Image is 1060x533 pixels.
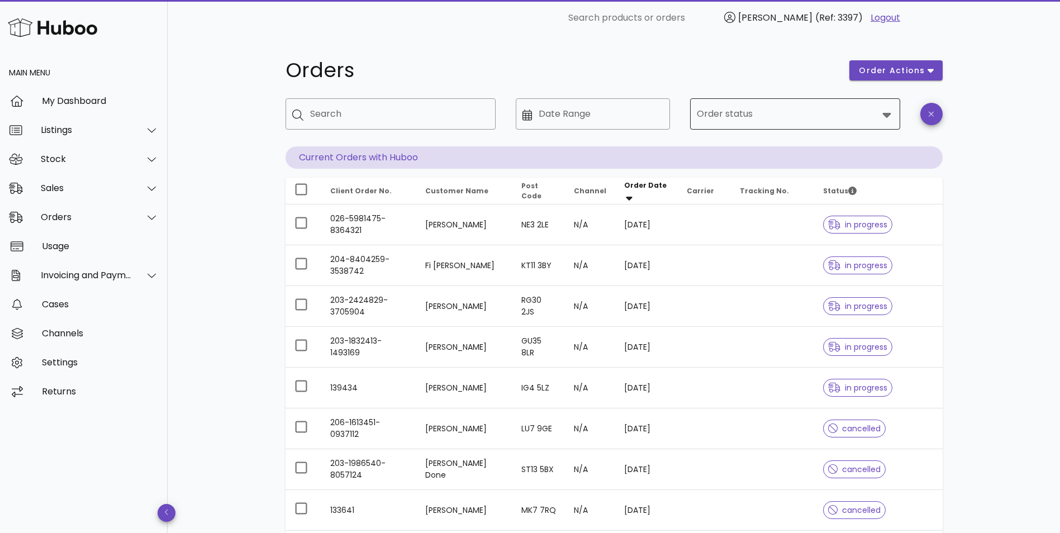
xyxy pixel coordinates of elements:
[615,327,678,368] td: [DATE]
[321,204,417,245] td: 026-5981475-8364321
[823,186,857,196] span: Status
[512,245,565,286] td: KT11 3BY
[565,286,615,327] td: N/A
[321,408,417,449] td: 206-1613451-0937112
[615,286,678,327] td: [DATE]
[512,408,565,449] td: LU7 9GE
[565,368,615,408] td: N/A
[615,490,678,531] td: [DATE]
[416,245,512,286] td: Fi [PERSON_NAME]
[512,178,565,204] th: Post Code
[41,183,132,193] div: Sales
[41,270,132,280] div: Invoicing and Payments
[42,386,159,397] div: Returns
[574,186,606,196] span: Channel
[565,408,615,449] td: N/A
[41,154,132,164] div: Stock
[828,343,887,351] span: in progress
[512,490,565,531] td: MK7 7RQ
[565,204,615,245] td: N/A
[678,178,731,204] th: Carrier
[565,245,615,286] td: N/A
[615,449,678,490] td: [DATE]
[815,11,863,24] span: (Ref: 3397)
[615,368,678,408] td: [DATE]
[687,186,714,196] span: Carrier
[828,465,881,473] span: cancelled
[425,186,488,196] span: Customer Name
[565,449,615,490] td: N/A
[321,178,417,204] th: Client Order No.
[42,328,159,339] div: Channels
[321,245,417,286] td: 204-8404259-3538742
[41,212,132,222] div: Orders
[565,327,615,368] td: N/A
[416,327,512,368] td: [PERSON_NAME]
[814,178,943,204] th: Status
[42,96,159,106] div: My Dashboard
[512,204,565,245] td: NE3 2LE
[41,125,132,135] div: Listings
[731,178,814,204] th: Tracking No.
[828,302,887,310] span: in progress
[416,449,512,490] td: [PERSON_NAME] Done
[416,178,512,204] th: Customer Name
[565,490,615,531] td: N/A
[690,98,900,130] div: Order status
[828,384,887,392] span: in progress
[624,180,667,190] span: Order Date
[565,178,615,204] th: Channel
[321,490,417,531] td: 133641
[828,425,881,432] span: cancelled
[416,368,512,408] td: [PERSON_NAME]
[512,286,565,327] td: RG30 2JS
[286,60,836,80] h1: Orders
[416,204,512,245] td: [PERSON_NAME]
[416,286,512,327] td: [PERSON_NAME]
[330,186,392,196] span: Client Order No.
[615,245,678,286] td: [DATE]
[8,16,97,40] img: Huboo Logo
[828,221,887,229] span: in progress
[512,327,565,368] td: GU35 8LR
[615,178,678,204] th: Order Date: Sorted descending. Activate to remove sorting.
[416,408,512,449] td: [PERSON_NAME]
[42,299,159,310] div: Cases
[321,286,417,327] td: 203-2424829-3705904
[416,490,512,531] td: [PERSON_NAME]
[512,368,565,408] td: IG4 5LZ
[42,241,159,251] div: Usage
[849,60,942,80] button: order actions
[615,204,678,245] td: [DATE]
[321,368,417,408] td: 139434
[321,327,417,368] td: 203-1832413-1493169
[738,11,812,24] span: [PERSON_NAME]
[286,146,943,169] p: Current Orders with Huboo
[740,186,789,196] span: Tracking No.
[871,11,900,25] a: Logout
[521,181,541,201] span: Post Code
[42,357,159,368] div: Settings
[858,65,925,77] span: order actions
[321,449,417,490] td: 203-1986540-8057124
[828,261,887,269] span: in progress
[615,408,678,449] td: [DATE]
[512,449,565,490] td: ST13 5BX
[828,506,881,514] span: cancelled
